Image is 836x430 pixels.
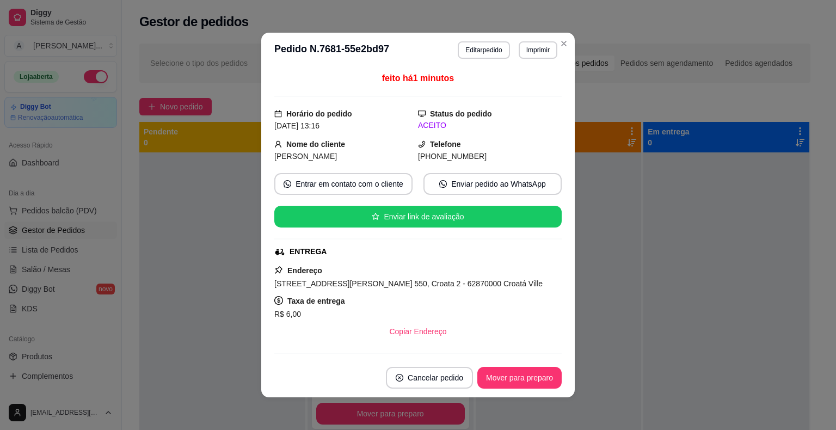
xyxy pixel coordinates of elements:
[274,279,543,288] span: [STREET_ADDRESS][PERSON_NAME] 550, Croata 2 - 62870000 Croatá Ville
[284,180,291,188] span: whats-app
[430,140,461,149] strong: Telefone
[286,140,345,149] strong: Nome do cliente
[287,266,322,275] strong: Endereço
[290,246,327,257] div: ENTREGA
[274,173,413,195] button: whats-appEntrar em contato com o cliente
[519,41,557,59] button: Imprimir
[274,110,282,118] span: calendar
[555,35,573,52] button: Close
[274,152,337,161] span: [PERSON_NAME]
[274,121,319,130] span: [DATE] 13:16
[430,109,492,118] strong: Status do pedido
[477,367,562,389] button: Mover para preparo
[274,41,389,59] h3: Pedido N. 7681-55e2bd97
[418,110,426,118] span: desktop
[396,374,403,382] span: close-circle
[287,297,345,305] strong: Taxa de entrega
[418,120,562,131] div: ACEITO
[274,266,283,274] span: pushpin
[418,140,426,148] span: phone
[382,73,454,83] span: feito há 1 minutos
[274,296,283,305] span: dollar
[458,41,509,59] button: Editarpedido
[380,321,455,342] button: Copiar Endereço
[439,180,447,188] span: whats-app
[274,206,562,228] button: starEnviar link de avaliação
[274,140,282,148] span: user
[274,310,301,318] span: R$ 6,00
[286,109,352,118] strong: Horário do pedido
[386,367,473,389] button: close-circleCancelar pedido
[372,213,379,220] span: star
[418,152,487,161] span: [PHONE_NUMBER]
[423,173,562,195] button: whats-appEnviar pedido ao WhatsApp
